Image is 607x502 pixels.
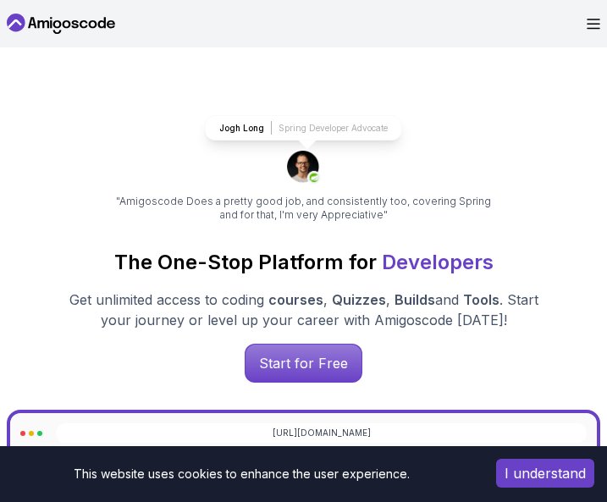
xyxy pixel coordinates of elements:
[268,291,323,308] span: courses
[246,345,361,382] p: Start for Free
[114,195,494,222] p: "Amigoscode Does a pretty good job, and consistently too, covering Spring and for that, I'm very ...
[332,291,386,308] span: Quizzes
[463,291,499,308] span: Tools
[13,459,471,489] div: This website uses cookies to enhance the user experience.
[496,459,594,488] button: Accept cookies
[273,427,371,439] a: [URL][DOMAIN_NAME]
[287,151,321,185] img: josh long
[219,122,264,135] p: Jogh Long
[395,291,435,308] span: Builds
[587,19,600,30] button: Open Menu
[245,344,362,383] a: Start for Free
[60,290,548,330] p: Get unlimited access to coding , , and . Start your journey or level up your career with Amigosco...
[7,249,600,276] h1: The One-Stop Platform for
[279,122,388,135] p: Spring Developer Advocate
[382,250,494,274] span: Developers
